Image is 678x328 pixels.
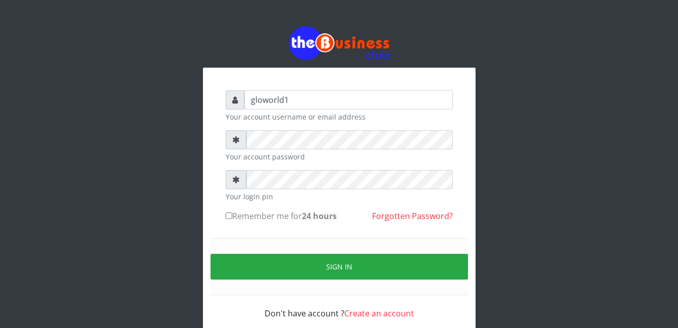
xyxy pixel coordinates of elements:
[226,212,232,219] input: Remember me for24 hours
[226,295,453,319] div: Don't have account ?
[372,210,453,222] a: Forgotten Password?
[344,308,414,319] a: Create an account
[211,254,468,280] button: Sign in
[226,151,453,162] small: Your account password
[302,210,337,222] b: 24 hours
[226,210,337,222] label: Remember me for
[226,191,453,202] small: Your login pin
[244,90,453,110] input: Username or email address
[226,112,453,122] small: Your account username or email address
